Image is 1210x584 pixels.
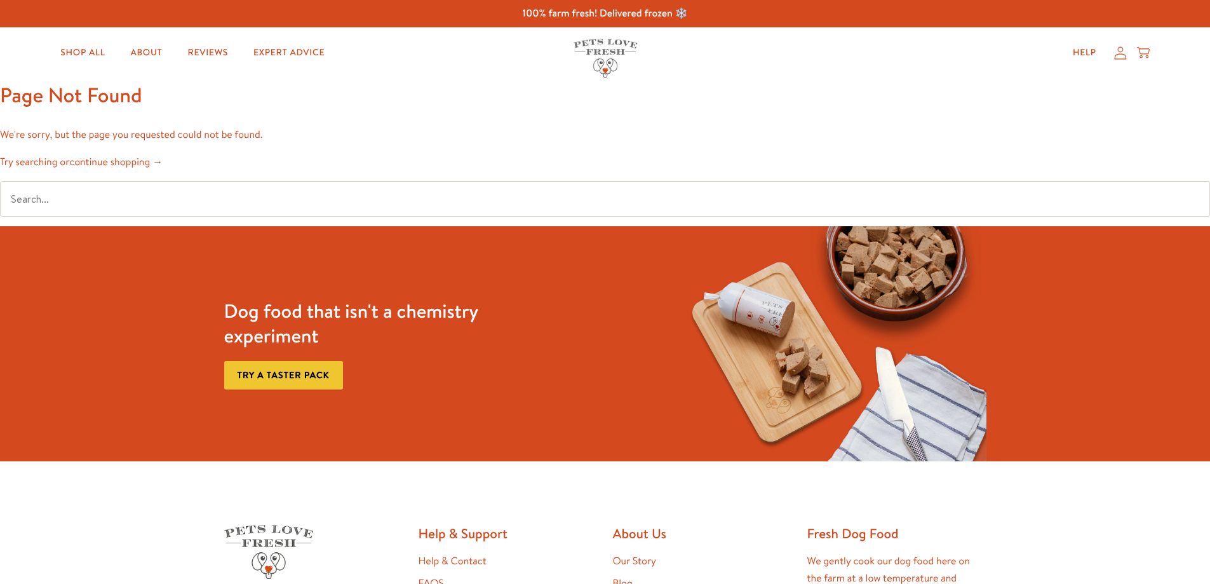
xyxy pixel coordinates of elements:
[675,226,986,461] img: Fussy
[613,554,657,568] a: Our Story
[1063,40,1106,65] a: Help
[574,39,637,78] img: Pets Love Fresh
[807,525,986,542] h2: Fresh Dog Food
[120,40,172,65] a: About
[224,299,536,348] h3: Dog food that isn't a chemistry experiment
[419,525,598,542] h2: Help & Support
[243,40,335,65] a: Expert Advice
[178,40,238,65] a: Reviews
[613,525,792,542] h2: About Us
[50,40,115,65] a: Shop All
[419,554,487,568] a: Help & Contact
[224,525,313,579] img: Pets Love Fresh
[224,361,343,390] a: Try a taster pack
[69,155,163,169] a: continue shopping →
